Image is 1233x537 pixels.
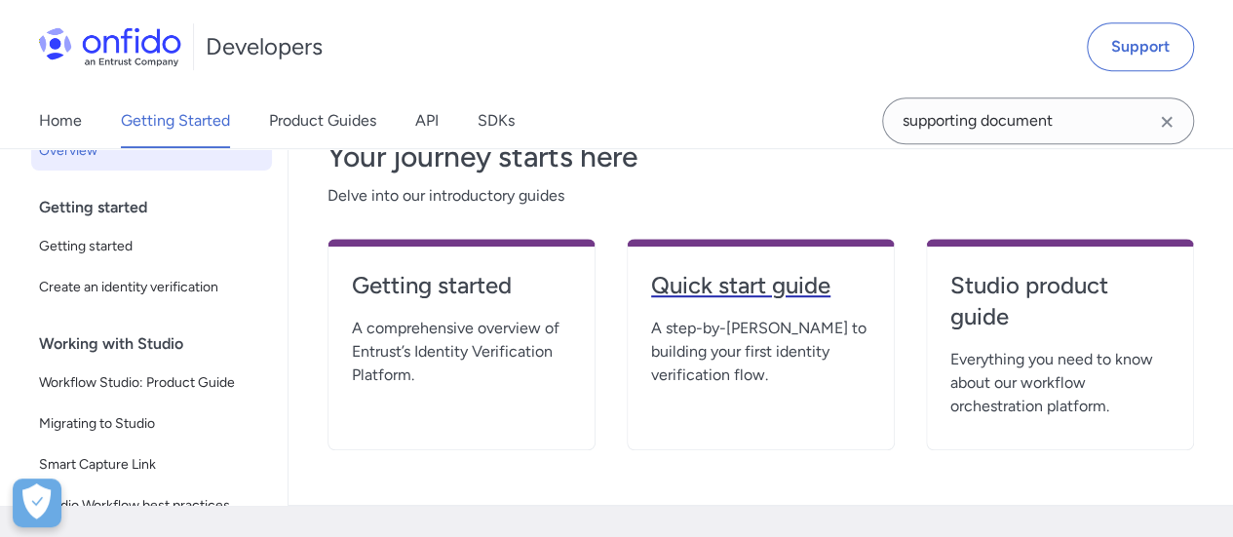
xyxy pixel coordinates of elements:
h4: Studio product guide [950,270,1170,332]
input: Onfido search input field [882,97,1194,144]
a: Smart Capture Link [31,445,272,484]
span: Getting started [39,235,264,258]
a: API [415,94,439,148]
a: Product Guides [269,94,376,148]
a: Overview [31,132,272,171]
h3: Your journey starts here [328,137,1194,176]
span: A comprehensive overview of Entrust’s Identity Verification Platform. [352,317,571,387]
h1: Developers [206,31,323,62]
a: Getting started [31,227,272,266]
a: Support [1087,22,1194,71]
a: Migrating to Studio [31,404,272,443]
span: Delve into our introductory guides [328,184,1194,208]
span: Workflow Studio: Product Guide [39,371,264,395]
img: Onfido Logo [39,27,181,66]
a: Studio product guide [950,270,1170,348]
a: Quick start guide [651,270,870,317]
h4: Quick start guide [651,270,870,301]
a: Studio Workflow best practices [31,486,272,525]
a: Create an identity verification [31,268,272,307]
span: Everything you need to know about our workflow orchestration platform. [950,348,1170,418]
a: Getting started [352,270,571,317]
a: Getting Started [121,94,230,148]
span: Create an identity verification [39,276,264,299]
span: Overview [39,139,264,163]
span: Studio Workflow best practices [39,494,264,518]
span: Smart Capture Link [39,453,264,477]
a: Workflow Studio: Product Guide [31,364,272,403]
div: Working with Studio [39,325,280,364]
button: Open Preferences [13,479,61,527]
div: Cookie Preferences [13,479,61,527]
div: Getting started [39,188,280,227]
a: Home [39,94,82,148]
h4: Getting started [352,270,571,301]
svg: Clear search field button [1155,110,1178,134]
span: A step-by-[PERSON_NAME] to building your first identity verification flow. [651,317,870,387]
span: Migrating to Studio [39,412,264,436]
a: SDKs [478,94,515,148]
